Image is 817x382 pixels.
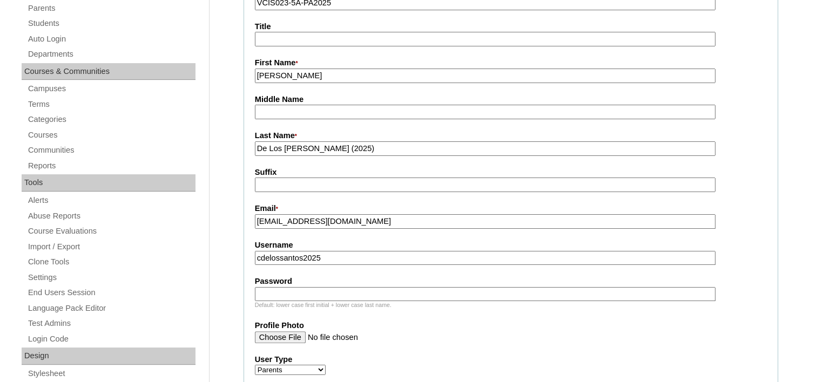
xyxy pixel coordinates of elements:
label: User Type [255,354,767,365]
a: Departments [27,47,195,61]
a: Communities [27,144,195,157]
a: Abuse Reports [27,209,195,223]
a: Alerts [27,194,195,207]
div: Tools [22,174,195,192]
a: Login Code [27,332,195,346]
label: Title [255,21,767,32]
a: Campuses [27,82,195,95]
a: Settings [27,271,195,284]
a: Students [27,17,195,30]
a: Language Pack Editor [27,302,195,315]
a: Stylesheet [27,367,195,380]
a: Test Admins [27,317,195,330]
label: First Name [255,57,767,69]
label: Email [255,203,767,215]
label: Profile Photo [255,320,767,331]
div: Design [22,347,195,365]
a: Terms [27,98,195,111]
a: Parents [27,2,195,15]
label: Middle Name [255,94,767,105]
a: Courses [27,128,195,142]
label: Username [255,240,767,251]
div: Courses & Communities [22,63,195,80]
a: Auto Login [27,32,195,46]
a: Clone Tools [27,255,195,269]
label: Last Name [255,130,767,142]
a: Categories [27,113,195,126]
a: End Users Session [27,286,195,299]
div: Default: lower case first initial + lower case last name. [255,301,767,309]
label: Password [255,276,767,287]
a: Course Evaluations [27,224,195,238]
a: Import / Export [27,240,195,254]
label: Suffix [255,167,767,178]
a: Reports [27,159,195,173]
